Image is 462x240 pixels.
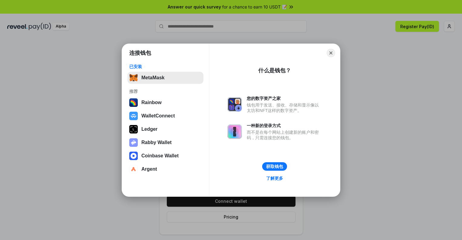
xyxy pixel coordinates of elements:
div: 什么是钱包？ [258,67,291,74]
div: 钱包用于发送、接收、存储和显示像以太坊和NFT这样的数字资产。 [247,102,322,113]
div: 您的数字资产之家 [247,96,322,101]
div: 而不是在每个网站上创建新的账户和密码，只需连接您的钱包。 [247,130,322,140]
button: 获取钱包 [262,162,287,171]
button: Rainbow [127,97,203,109]
div: 一种新的登录方式 [247,123,322,128]
button: Coinbase Wallet [127,150,203,162]
div: 推荐 [129,89,202,94]
img: svg+xml,%3Csvg%20width%3D%2228%22%20height%3D%2228%22%20viewBox%3D%220%200%2028%2028%22%20fill%3D... [129,152,138,160]
button: MetaMask [127,72,203,84]
img: svg+xml,%3Csvg%20xmlns%3D%22http%3A%2F%2Fwww.w3.org%2F2000%2Fsvg%22%20fill%3D%22none%22%20viewBox... [129,138,138,147]
img: svg+xml,%3Csvg%20width%3D%2228%22%20height%3D%2228%22%20viewBox%3D%220%200%2028%2028%22%20fill%3D... [129,165,138,173]
img: svg+xml,%3Csvg%20xmlns%3D%22http%3A%2F%2Fwww.w3.org%2F2000%2Fsvg%22%20fill%3D%22none%22%20viewBox... [227,124,242,139]
img: svg+xml,%3Csvg%20fill%3D%22none%22%20height%3D%2233%22%20viewBox%3D%220%200%2035%2033%22%20width%... [129,74,138,82]
div: Ledger [141,127,157,132]
button: Ledger [127,123,203,135]
h1: 连接钱包 [129,49,151,57]
div: Coinbase Wallet [141,153,179,159]
button: Argent [127,163,203,175]
a: 了解更多 [262,174,287,182]
div: 获取钱包 [266,164,283,169]
div: MetaMask [141,75,164,81]
button: WalletConnect [127,110,203,122]
img: svg+xml,%3Csvg%20xmlns%3D%22http%3A%2F%2Fwww.w3.org%2F2000%2Fsvg%22%20fill%3D%22none%22%20viewBox... [227,97,242,112]
div: Argent [141,166,157,172]
img: svg+xml,%3Csvg%20width%3D%2228%22%20height%3D%2228%22%20viewBox%3D%220%200%2028%2028%22%20fill%3D... [129,112,138,120]
button: Rabby Wallet [127,136,203,149]
img: svg+xml,%3Csvg%20width%3D%22120%22%20height%3D%22120%22%20viewBox%3D%220%200%20120%20120%22%20fil... [129,98,138,107]
div: Rainbow [141,100,162,105]
button: Close [327,49,335,57]
img: svg+xml,%3Csvg%20xmlns%3D%22http%3A%2F%2Fwww.w3.org%2F2000%2Fsvg%22%20width%3D%2228%22%20height%3... [129,125,138,133]
div: WalletConnect [141,113,175,119]
div: 了解更多 [266,176,283,181]
div: Rabby Wallet [141,140,172,145]
div: 已安装 [129,64,202,69]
